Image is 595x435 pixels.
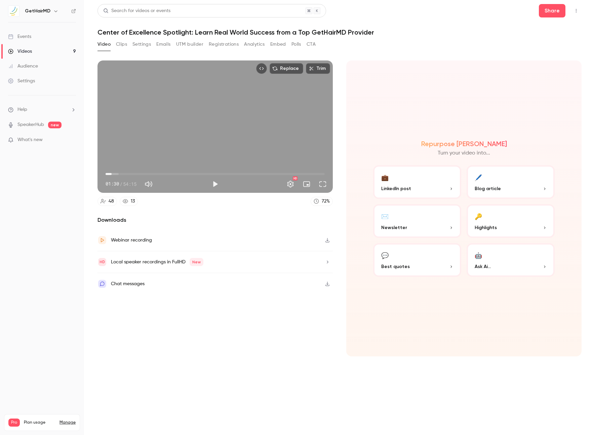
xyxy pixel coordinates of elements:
img: GetHairMD [8,6,19,16]
div: 72 % [322,198,330,205]
p: Turn your video into... [438,149,490,157]
div: Search for videos or events [103,7,170,14]
div: Events [8,33,31,40]
button: ✉️Newsletter [373,204,461,238]
a: SpeakerHub [17,121,44,128]
span: Help [17,106,27,113]
button: Trim [306,63,330,74]
button: 🔑Highlights [467,204,555,238]
li: help-dropdown-opener [8,106,76,113]
button: Polls [291,39,301,50]
button: Replace [270,63,303,74]
span: LinkedIn post [381,185,411,192]
span: / [120,180,122,187]
span: 01:30 [106,180,119,187]
button: Video [97,39,111,50]
button: CTA [307,39,316,50]
div: 💼 [381,172,389,182]
div: HD [293,176,297,180]
h6: GetHairMD [25,8,50,14]
span: Plan usage [24,420,55,425]
h2: Downloads [97,216,333,224]
button: 💬Best quotes [373,243,461,277]
div: 01:30 [106,180,136,187]
button: Embed video [256,63,267,74]
button: Share [539,4,565,17]
div: Webinar recording [111,236,152,244]
button: Analytics [244,39,265,50]
span: What's new [17,136,43,143]
button: Turn on miniplayer [300,177,313,191]
h1: Center of Excellence Spotlight: Learn Real World Success from a Top GetHairMD Provider [97,28,582,36]
span: Highlights [475,224,497,231]
button: UTM builder [176,39,203,50]
span: New [190,258,203,266]
div: Chat messages [111,280,145,288]
button: 🖊️Blog article [467,165,555,199]
button: Registrations [209,39,239,50]
div: 13 [131,198,135,205]
div: 48 [109,198,114,205]
span: Pro [8,419,20,427]
span: Newsletter [381,224,407,231]
button: Mute [142,177,155,191]
button: Clips [116,39,127,50]
div: 🖊️ [475,172,482,182]
div: 💬 [381,250,389,260]
button: Settings [132,39,151,50]
div: 🔑 [475,211,482,221]
a: Manage [59,420,76,425]
div: Local speaker recordings in FullHD [111,258,203,266]
button: Embed [270,39,286,50]
div: Videos [8,48,32,55]
button: 🤖Ask Ai... [467,243,555,277]
a: 48 [97,197,117,206]
div: 🤖 [475,250,482,260]
button: Top Bar Actions [571,5,582,16]
span: 54:15 [123,180,136,187]
a: 72% [311,197,333,206]
div: ✉️ [381,211,389,221]
h2: Repurpose [PERSON_NAME] [421,140,507,148]
button: Settings [284,177,297,191]
span: new [48,122,62,128]
button: Full screen [316,177,329,191]
button: 💼LinkedIn post [373,165,461,199]
button: Emails [156,39,170,50]
div: Audience [8,63,38,70]
div: Settings [8,78,35,84]
span: Ask Ai... [475,263,491,270]
span: Best quotes [381,263,410,270]
button: Play [208,177,222,191]
a: 13 [120,197,138,206]
span: Blog article [475,185,501,192]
